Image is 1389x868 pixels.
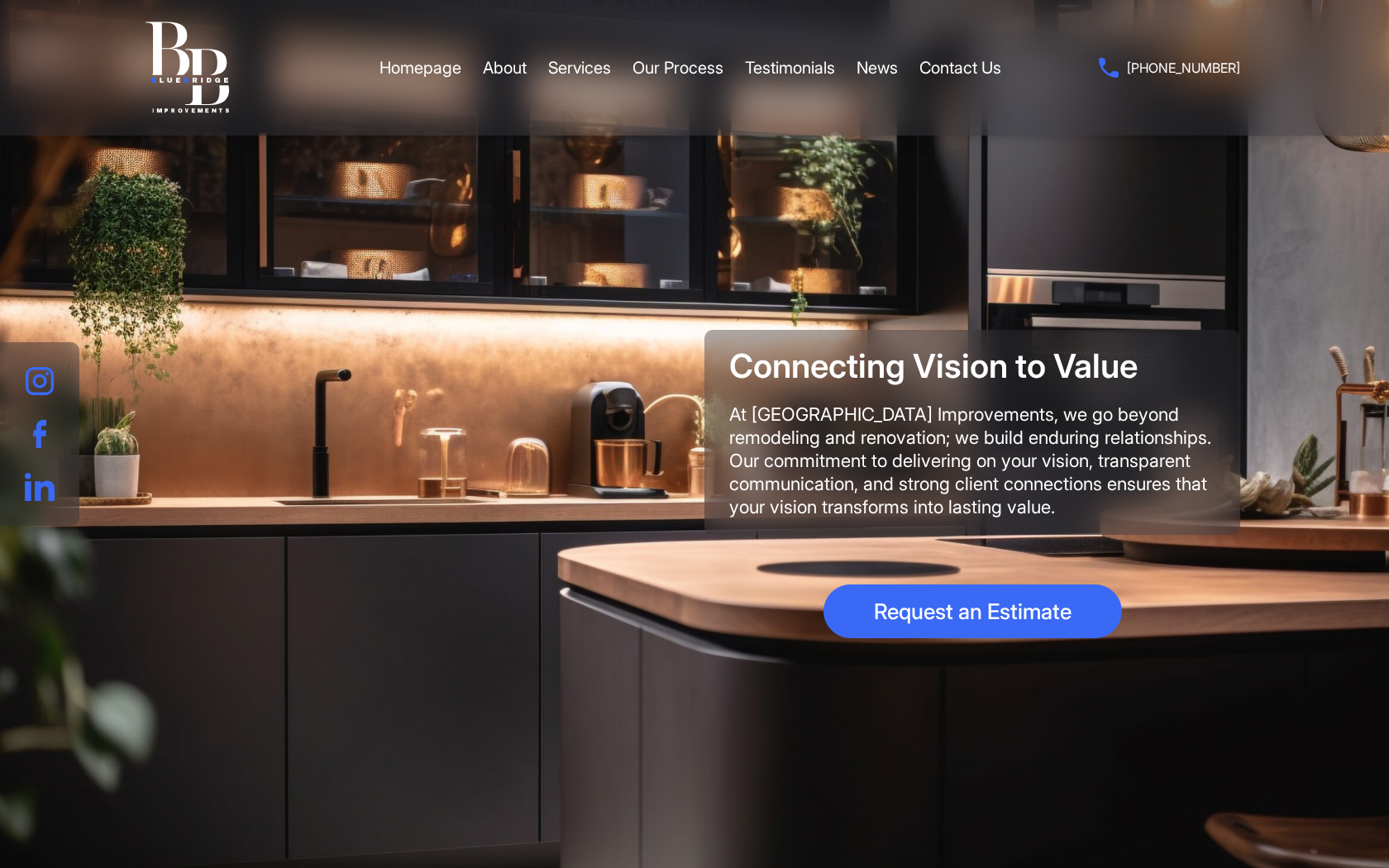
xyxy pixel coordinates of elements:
[632,43,723,93] a: Our Process
[1127,56,1240,79] span: [PHONE_NUMBER]
[379,43,461,93] a: Homepage
[483,43,527,93] a: About
[823,584,1122,638] a: Request an Estimate
[919,43,1001,93] a: Contact Us
[1099,56,1240,79] a: [PHONE_NUMBER]
[548,43,611,93] a: Services
[729,403,1215,518] div: At [GEOGRAPHIC_DATA] Improvements, we go beyond remodeling and renovation; we build enduring rela...
[857,43,898,93] a: News
[729,346,1215,386] h1: Connecting Vision to Value
[745,43,835,93] a: Testimonials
